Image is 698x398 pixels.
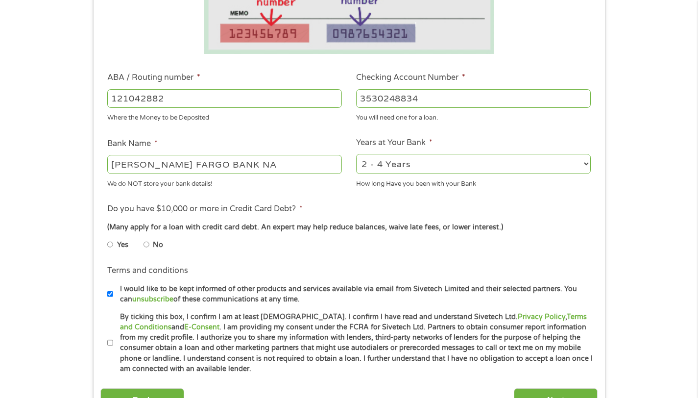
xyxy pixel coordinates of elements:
input: 263177916 [107,89,342,108]
a: Privacy Policy [518,313,565,321]
label: Checking Account Number [356,73,465,83]
a: Terms and Conditions [120,313,587,331]
a: unsubscribe [132,295,173,303]
div: (Many apply for a loan with credit card debt. An expert may help reduce balances, waive late fees... [107,222,590,233]
label: Terms and conditions [107,266,188,276]
div: You will need one for a loan. [356,110,591,123]
label: ABA / Routing number [107,73,200,83]
label: No [153,240,163,250]
label: I would like to be kept informed of other products and services available via email from Sivetech... [113,284,594,305]
label: Yes [117,240,128,250]
a: E-Consent [184,323,219,331]
label: Do you have $10,000 or more in Credit Card Debt? [107,204,303,214]
div: How long Have you been with your Bank [356,175,591,189]
label: Years at Your Bank [356,138,433,148]
div: We do NOT store your bank details! [107,175,342,189]
label: By ticking this box, I confirm I am at least [DEMOGRAPHIC_DATA]. I confirm I have read and unders... [113,312,594,374]
label: Bank Name [107,139,158,149]
div: Where the Money to be Deposited [107,110,342,123]
input: 345634636 [356,89,591,108]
